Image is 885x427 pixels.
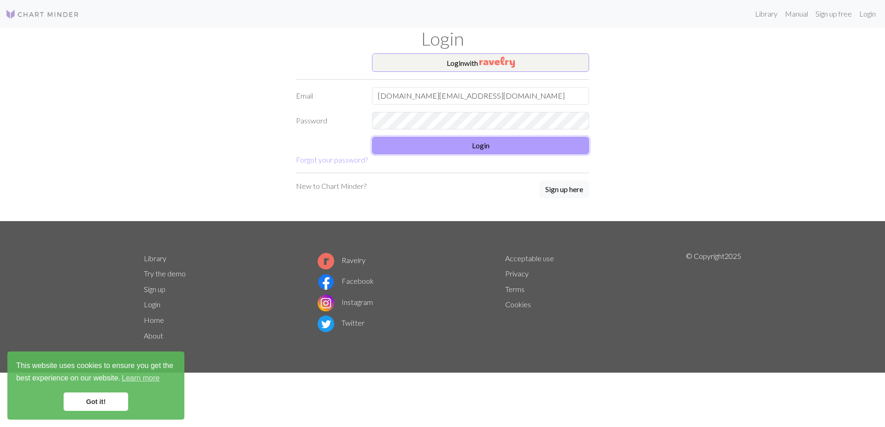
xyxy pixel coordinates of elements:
label: Email [290,87,366,105]
button: Login [372,137,589,154]
img: Facebook logo [318,274,334,290]
img: Instagram logo [318,295,334,311]
a: Sign up [144,285,165,293]
a: Ravelry [318,256,366,264]
a: Try the demo [144,269,186,278]
a: Manual [781,5,812,23]
p: © Copyright 2025 [686,251,741,344]
a: About [144,331,163,340]
button: Loginwith [372,53,589,72]
a: Forgot your password? [296,155,368,164]
a: Library [144,254,166,263]
a: Sign up free [812,5,855,23]
a: learn more about cookies [120,371,161,385]
img: Ravelry [479,57,515,68]
a: Library [751,5,781,23]
a: Home [144,316,164,324]
a: Cookies [505,300,531,309]
p: New to Chart Minder? [296,181,366,192]
label: Password [290,112,366,129]
button: Sign up here [539,181,589,198]
a: Terms [505,285,525,293]
div: cookieconsent [7,351,184,420]
img: Logo [6,9,79,20]
a: Instagram [318,298,373,306]
h1: Login [138,28,747,50]
a: Sign up here [539,181,589,199]
a: Privacy [505,269,529,278]
img: Twitter logo [318,316,334,332]
img: Ravelry logo [318,253,334,269]
a: dismiss cookie message [64,392,128,411]
a: Twitter [318,318,365,327]
a: Facebook [318,276,374,285]
a: Acceptable use [505,254,554,263]
a: Login [144,300,160,309]
a: Login [855,5,879,23]
span: This website uses cookies to ensure you get the best experience on our website. [16,360,176,385]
